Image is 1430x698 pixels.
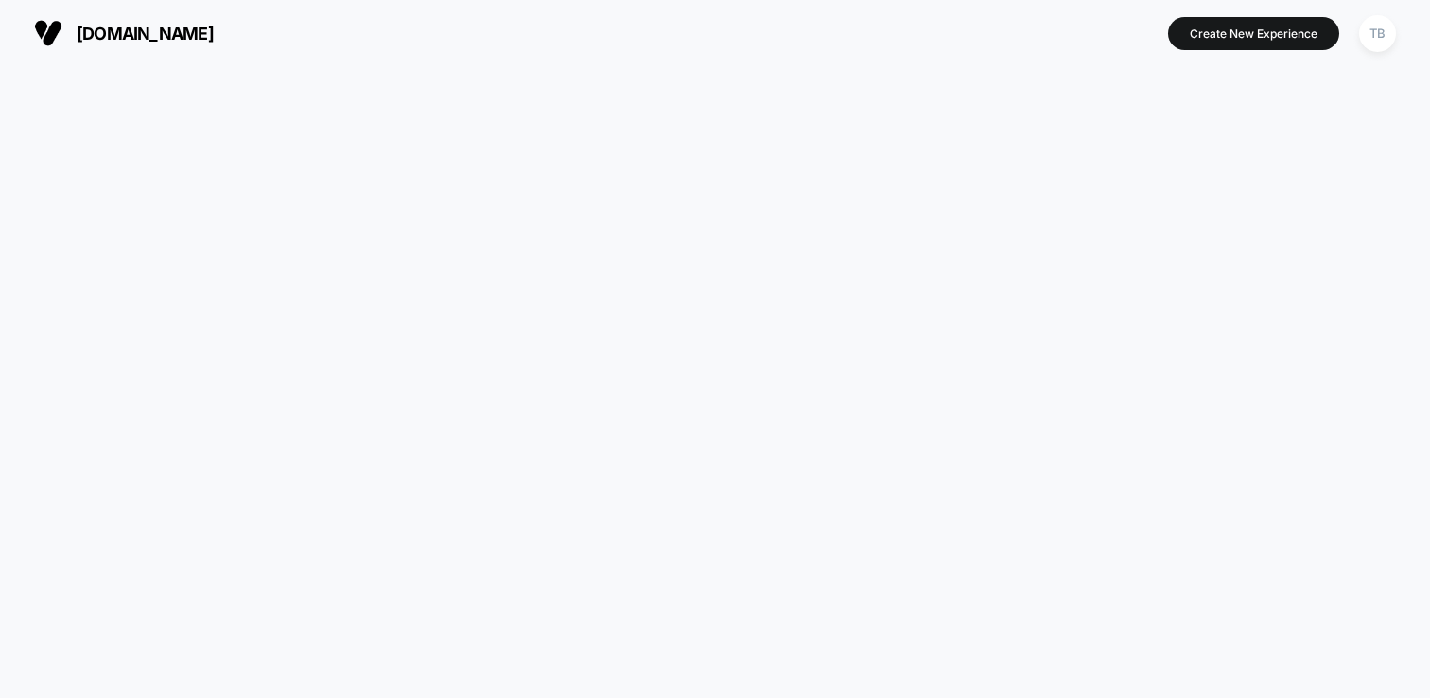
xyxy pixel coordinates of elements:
[34,19,62,47] img: Visually logo
[1359,15,1396,52] div: TB
[1353,14,1402,53] button: TB
[28,18,219,48] button: [DOMAIN_NAME]
[1168,17,1339,50] button: Create New Experience
[77,24,214,44] span: [DOMAIN_NAME]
